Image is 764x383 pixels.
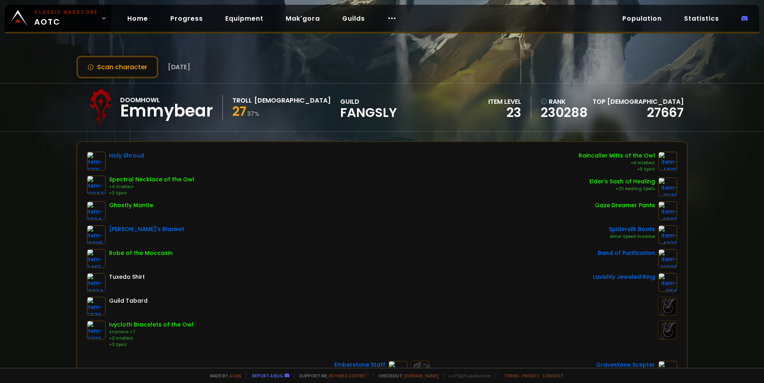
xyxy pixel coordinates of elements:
[336,10,371,27] a: Guilds
[579,152,655,160] div: Raincaller Mitts of the Owl
[596,361,655,369] div: Gravestone Scepter
[592,97,684,107] div: Top
[5,5,111,32] a: Classic HardcoreAOTC
[579,160,655,166] div: +6 Intellect
[504,373,519,379] a: Terms
[542,373,563,379] a: Consent
[232,102,246,120] span: 27
[109,321,193,329] div: Ivycloth Bracelets of the Owl
[87,175,106,194] img: item-12047
[219,10,270,27] a: Equipment
[647,103,684,121] a: 27667
[164,10,209,27] a: Progress
[658,152,677,171] img: item-14191
[252,373,283,379] a: Report a bug
[616,10,668,27] a: Population
[109,342,193,348] div: +3 Spirit
[109,184,194,190] div: +4 Intellect
[488,97,521,107] div: item level
[109,335,193,342] div: +3 Intellect
[109,190,194,196] div: +3 Spirit
[595,201,655,210] div: Gaze Dreamer Pants
[443,373,491,379] span: v. d752d5 - production
[658,225,677,244] img: item-4320
[87,152,106,171] img: item-2721
[609,233,655,240] div: Minor Speed Increase
[247,110,259,118] small: 37 %
[109,225,184,233] div: [PERSON_NAME]'s Blanket
[589,177,655,186] div: Elder's Sash of Healing
[254,95,331,105] div: [DEMOGRAPHIC_DATA]
[678,10,725,27] a: Statistics
[522,373,539,379] a: Privacy
[120,105,213,117] div: Emmybear
[229,373,241,379] a: a fan
[373,373,439,379] span: Checkout
[87,225,106,244] img: item-13005
[87,297,106,316] img: item-5976
[609,225,655,233] div: Spidersilk Boots
[658,201,677,220] img: item-6903
[109,201,153,210] div: Ghostly Mantle
[294,373,368,379] span: Support me,
[340,97,397,119] div: guild
[76,56,158,78] button: Scan character
[109,273,145,281] div: Tuxedo Shirt
[593,273,655,281] div: Lavishly Jeweled Ring
[87,249,106,268] img: item-6465
[87,201,106,220] img: item-3324
[404,373,439,379] a: [DOMAIN_NAME]
[279,10,326,27] a: Mak'gora
[232,95,252,105] div: Troll
[109,329,193,335] div: Stamina +7
[329,373,368,379] a: Buy me a coffee
[541,107,588,119] a: 230288
[121,10,154,27] a: Home
[658,249,677,268] img: item-12996
[579,166,655,173] div: +5 Spirit
[607,97,684,106] span: [DEMOGRAPHIC_DATA]
[488,107,521,119] div: 23
[34,9,98,28] span: AOTC
[658,177,677,196] img: item-7370
[109,297,148,305] div: Guild Tabard
[589,186,655,192] div: +20 Healing Spells
[658,273,677,292] img: item-1156
[109,175,194,184] div: Spectral Necklace of the Owl
[109,152,144,160] div: Holy Shroud
[120,95,213,105] div: Doomhowl
[168,62,190,72] span: [DATE]
[541,97,588,107] div: rank
[87,321,106,340] img: item-9793
[205,373,241,379] span: Made by
[34,9,98,16] small: Classic Hardcore
[598,249,655,257] div: Band of Purification
[87,273,106,292] img: item-10034
[334,361,385,369] div: Emberstone Staff
[340,107,397,119] span: Fangsly
[109,249,173,257] div: Robe of the Moccasin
